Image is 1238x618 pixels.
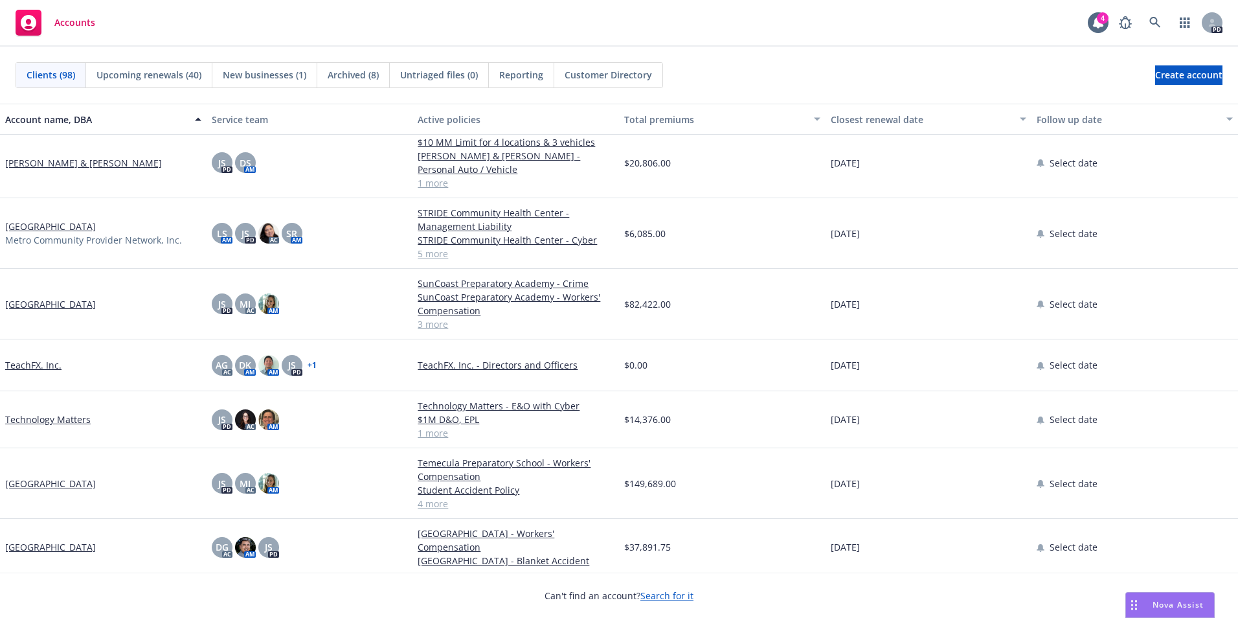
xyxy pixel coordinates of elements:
a: Create account [1155,65,1222,85]
a: 1 more [418,176,614,190]
span: Select date [1050,297,1097,311]
img: photo [258,409,279,430]
span: New businesses (1) [223,68,306,82]
div: Active policies [418,113,614,126]
a: STRIDE Community Health Center - Management Liability [418,206,614,233]
span: [DATE] [831,297,860,311]
span: DK [239,358,251,372]
span: [DATE] [831,540,860,554]
a: Report a Bug [1112,10,1138,36]
span: Customer Directory [565,68,652,82]
span: DG [216,540,229,554]
span: JS [218,477,226,490]
button: Nova Assist [1125,592,1215,618]
span: MJ [240,477,251,490]
span: Select date [1050,227,1097,240]
span: Accounts [54,17,95,28]
a: TeachFX. Inc. - Directors and Officers [418,358,614,372]
img: photo [235,409,256,430]
img: photo [258,355,279,376]
span: [DATE] [831,156,860,170]
button: Active policies [412,104,619,135]
a: [PERSON_NAME] & [PERSON_NAME] - Personal Auto / Vehicle [418,149,614,176]
a: TeachFX. Inc. [5,358,62,372]
span: $14,376.00 [624,413,671,426]
span: Create account [1155,63,1222,87]
span: JS [265,540,273,554]
span: Untriaged files (0) [400,68,478,82]
a: [GEOGRAPHIC_DATA] - Blanket Accident [418,554,614,567]
span: $0.00 [624,358,647,372]
a: Student Accident Policy [418,483,614,497]
span: JS [288,358,296,372]
span: Select date [1050,540,1097,554]
a: Search for it [640,589,693,602]
span: Select date [1050,358,1097,372]
span: JS [218,413,226,426]
img: photo [258,293,279,314]
a: STRIDE Community Health Center - Cyber [418,233,614,247]
div: Total premiums [624,113,806,126]
div: Follow up date [1037,113,1219,126]
div: Drag to move [1126,593,1142,617]
a: $10 MM Limit for 4 locations & 3 vehicles [418,135,614,149]
a: [PERSON_NAME] & [PERSON_NAME] [5,156,162,170]
a: Accounts [10,5,100,41]
span: Select date [1050,477,1097,490]
span: Metro Community Provider Network, Inc. [5,233,182,247]
img: photo [258,223,279,244]
a: Technology Matters [5,413,91,426]
span: AG [216,358,228,372]
span: JS [218,156,226,170]
span: [DATE] [831,477,860,490]
a: Temecula Preparatory School - Workers' Compensation [418,456,614,483]
a: [GEOGRAPHIC_DATA] [5,220,96,233]
a: 1 more [418,426,614,440]
button: Closest renewal date [826,104,1032,135]
span: Select date [1050,413,1097,426]
span: [DATE] [831,413,860,426]
span: Archived (8) [328,68,379,82]
span: [DATE] [831,227,860,240]
a: [GEOGRAPHIC_DATA] [5,477,96,490]
span: Nova Assist [1153,599,1204,610]
a: SunCoast Preparatory Academy - Workers' Compensation [418,290,614,317]
a: Technology Matters - E&O with Cyber [418,399,614,413]
span: Can't find an account? [545,589,693,602]
span: [DATE] [831,358,860,372]
span: $37,891.75 [624,540,671,554]
a: [GEOGRAPHIC_DATA] [5,297,96,311]
span: DS [240,156,251,170]
button: Follow up date [1031,104,1238,135]
a: $1M D&O, EPL [418,413,614,426]
span: $149,689.00 [624,477,676,490]
img: photo [235,537,256,558]
span: Select date [1050,156,1097,170]
a: [GEOGRAPHIC_DATA] - Workers' Compensation [418,527,614,554]
div: Closest renewal date [831,113,1013,126]
div: 4 [1097,12,1109,24]
span: $82,422.00 [624,297,671,311]
span: MJ [240,297,251,311]
span: SR [286,227,297,240]
img: photo [258,473,279,494]
a: + 1 [308,361,317,369]
a: Switch app [1172,10,1198,36]
a: 4 more [418,497,614,510]
span: JS [242,227,249,240]
button: Service team [207,104,413,135]
span: Upcoming renewals (40) [96,68,201,82]
div: Account name, DBA [5,113,187,126]
a: [GEOGRAPHIC_DATA] [5,540,96,554]
button: Total premiums [619,104,826,135]
a: 5 more [418,247,614,260]
a: Search [1142,10,1168,36]
span: $6,085.00 [624,227,666,240]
